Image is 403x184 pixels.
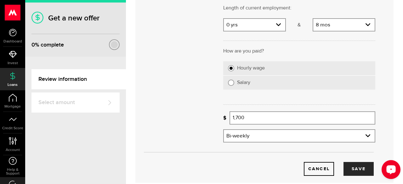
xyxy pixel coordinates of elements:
a: expand select [224,130,375,142]
button: Save [343,162,374,176]
label: Hourly wage [237,65,371,71]
a: Select amount [31,92,120,113]
p: Length of current employment: [223,4,375,12]
div: % complete [31,39,64,51]
h1: Get a new offer [31,14,120,23]
label: Salary [237,80,371,86]
a: expand select [313,19,375,31]
a: Review information [31,69,126,89]
input: Hourly wage [228,65,234,71]
button: Cancel [304,162,334,176]
a: expand select [224,19,285,31]
p: How are you paid? [223,47,375,55]
span: 0 [31,42,35,48]
input: Salary [228,80,234,86]
iframe: LiveChat chat widget [377,158,403,184]
p: & [286,21,313,29]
